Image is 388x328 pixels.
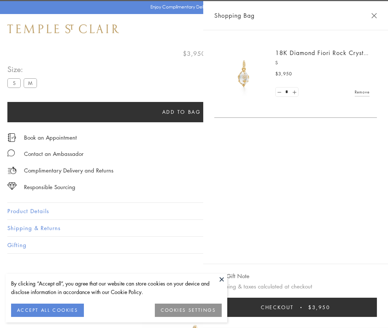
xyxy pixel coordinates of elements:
span: $3,950 [308,303,330,311]
span: $3,950 [275,70,292,78]
button: Add to bag [7,102,355,122]
img: P51889-E11FIORI [222,52,266,96]
button: Product Details [7,203,381,219]
button: Checkout $3,950 [214,298,377,317]
button: Close Shopping Bag [371,13,377,18]
span: Checkout [261,303,294,311]
button: COOKIES SETTINGS [155,304,222,317]
p: S [275,59,370,66]
img: Temple St. Clair [7,24,119,33]
div: Contact an Ambassador [24,149,84,158]
span: Size: [7,63,40,75]
span: $3,950 [183,49,205,58]
a: Book an Appointment [24,133,77,141]
label: M [24,78,37,88]
span: Add to bag [162,108,201,116]
p: Complimentary Delivery and Returns [24,166,113,175]
button: Shipping & Returns [7,220,381,236]
div: Responsible Sourcing [24,182,75,192]
img: MessageIcon-01_2.svg [7,149,15,157]
a: Set quantity to 0 [276,88,283,97]
div: By clicking “Accept all”, you agree that our website can store cookies on your device and disclos... [11,279,222,296]
img: icon_delivery.svg [7,166,17,175]
a: Remove [355,88,370,96]
img: icon_appointment.svg [7,133,16,142]
img: icon_sourcing.svg [7,182,17,190]
button: ACCEPT ALL COOKIES [11,304,84,317]
label: S [7,78,21,88]
button: Gifting [7,237,381,253]
p: Shipping & taxes calculated at checkout [214,282,377,291]
p: Enjoy Complimentary Delivery & Returns [150,3,234,11]
a: Set quantity to 2 [290,88,298,97]
button: Add Gift Note [214,271,249,281]
span: Shopping Bag [214,11,255,20]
